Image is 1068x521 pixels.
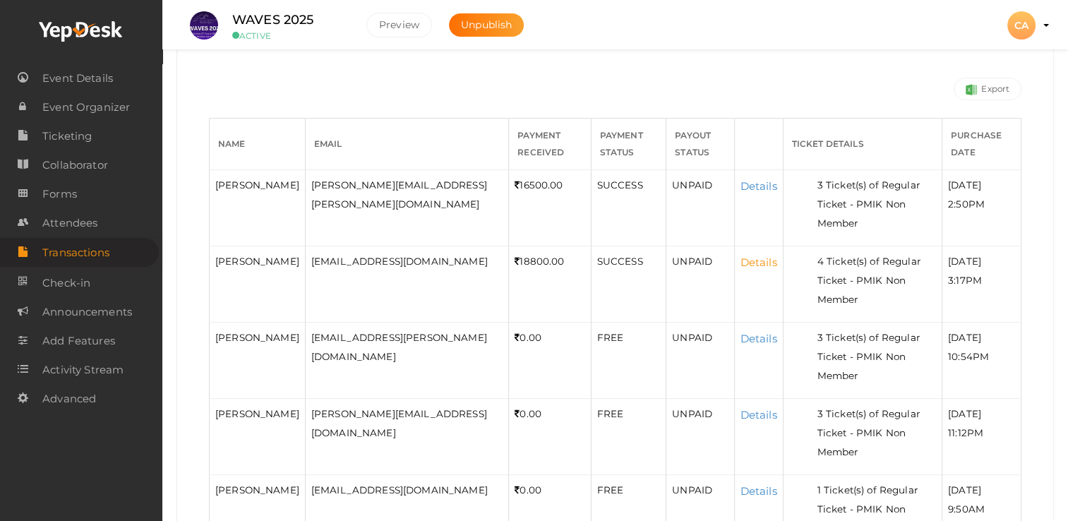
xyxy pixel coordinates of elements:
span: Event Organizer [42,93,130,121]
span: Collaborator [42,151,108,179]
span: 16500.00 [515,179,563,191]
span: 0.00 [515,484,541,496]
span: [PERSON_NAME] [215,256,299,267]
li: 3 Ticket(s) of Regular Ticket - PMIK Non Member [817,405,936,462]
a: Export [954,78,1021,100]
div: CA [1007,11,1036,40]
span: [PERSON_NAME] [215,179,299,191]
a: Details [740,408,777,421]
span: FREE [597,332,624,343]
span: [DATE] 10:54PM [948,332,989,362]
a: Details [740,332,777,345]
span: [DATE] 3:17PM [948,256,982,286]
span: [EMAIL_ADDRESS][DOMAIN_NAME] [311,256,488,267]
li: 3 Ticket(s) of Regular Ticket - PMIK Non Member [817,176,936,233]
span: [DATE] 11:12PM [948,408,983,438]
span: FREE [597,408,624,419]
td: UNPAID [666,169,734,246]
span: Advanced [42,385,96,413]
span: SUCCESS [597,256,643,267]
profile-pic: CA [1007,19,1036,32]
th: Payout Status [666,118,734,169]
img: S4WQAGVX_small.jpeg [190,11,218,40]
button: Unpublish [449,13,524,37]
span: Add Features [42,327,115,355]
span: [PERSON_NAME][EMAIL_ADDRESS][PERSON_NAME][DOMAIN_NAME] [311,179,487,210]
td: UNPAID [666,246,734,322]
span: Event Details [42,64,113,92]
span: Forms [42,180,77,208]
a: Details [740,179,777,193]
span: Transactions [42,239,109,267]
span: Ticketing [42,122,92,150]
small: ACTIVE [232,30,345,41]
td: UNPAID [666,322,734,398]
label: WAVES 2025 [232,10,313,30]
span: [PERSON_NAME] [215,408,299,419]
span: 0.00 [515,332,541,343]
th: Ticket Details [783,118,942,169]
span: [PERSON_NAME][EMAIL_ADDRESS][DOMAIN_NAME] [311,408,487,438]
a: Details [740,484,777,498]
th: Payment Status [591,118,666,169]
th: Name [210,118,306,169]
span: 0.00 [515,408,541,419]
span: [EMAIL_ADDRESS][PERSON_NAME][DOMAIN_NAME] [311,332,487,362]
span: [DATE] 2:50PM [948,179,985,210]
li: 4 Ticket(s) of Regular Ticket - PMIK Non Member [817,252,936,309]
span: SUCCESS [597,179,643,191]
button: Preview [366,13,432,37]
img: Success [966,84,977,95]
li: 3 Ticket(s) of Regular Ticket - PMIK Non Member [817,328,936,385]
span: Announcements [42,298,132,326]
span: FREE [597,484,624,496]
a: Details [740,256,777,269]
th: Purchase Date [942,118,1021,169]
span: [DATE] 9:50AM [948,484,985,515]
th: Email [305,118,508,169]
th: Payment Received [509,118,591,169]
td: UNPAID [666,398,734,474]
span: [PERSON_NAME] [215,332,299,343]
button: CA [1003,11,1040,40]
span: [PERSON_NAME] [215,484,299,496]
span: [EMAIL_ADDRESS][DOMAIN_NAME] [311,484,488,496]
span: 18800.00 [515,256,564,267]
span: Activity Stream [42,356,124,384]
span: Attendees [42,209,97,237]
span: Check-in [42,269,90,297]
span: Unpublish [461,18,512,31]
